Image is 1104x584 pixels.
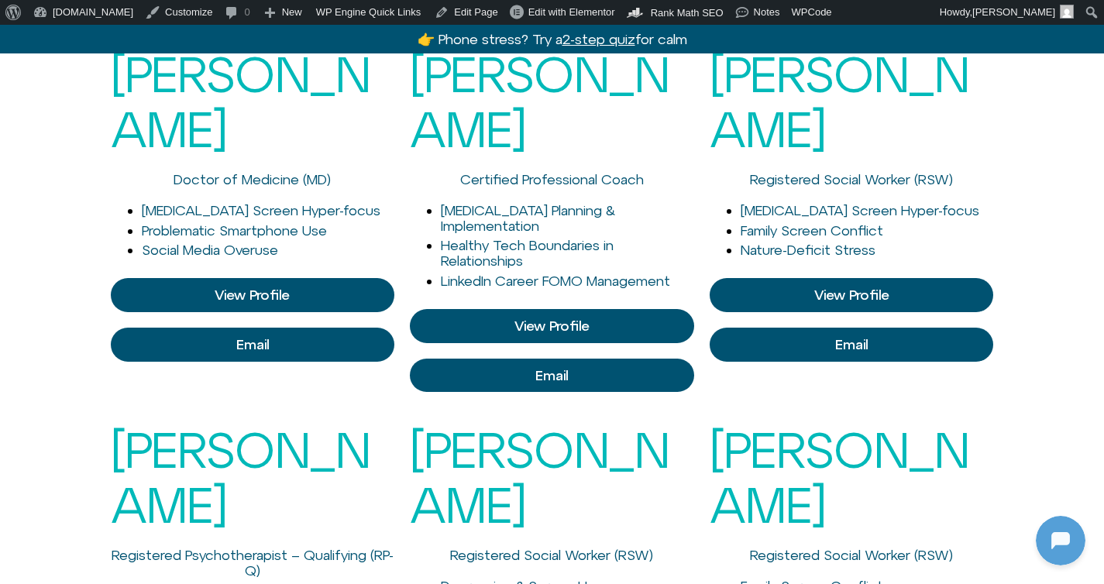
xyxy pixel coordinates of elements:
span: View Profile [814,287,889,303]
u: 2-step quiz [562,31,635,47]
span: Email [535,368,568,383]
a: Registered Social Worker (RSW) [750,547,953,563]
a: [MEDICAL_DATA] Planning & Implementation [441,202,614,234]
a: [MEDICAL_DATA] Screen Hyper-focus [142,202,380,218]
a: View Profile of Harshi Sritharan [710,278,994,312]
a: 👉 Phone stress? Try a2-step quizfor calm [418,31,687,47]
a: Registered Psychotherapist – Qualifying (RP-Q) [112,547,394,579]
a: Registered Social Worker (RSW) [750,171,953,187]
a: Doctor of Medicine (MD) [174,171,331,187]
a: [PERSON_NAME] [710,421,969,532]
a: [PERSON_NAME] [410,421,669,532]
a: [PERSON_NAME] [111,46,370,156]
a: Nature-Deficit Stress [741,242,875,258]
span: Email [236,337,269,352]
span: [PERSON_NAME] [972,6,1055,18]
a: View Profile of Eli Singer [410,309,694,343]
a: Certified Professional Coach [460,171,644,187]
a: Healthy Tech Boundaries in Relationships [441,237,614,269]
a: Problematic Smartphone Use [142,222,327,239]
iframe: Botpress [1036,516,1085,565]
a: View Profile of Harshi Sritharan [710,328,994,362]
span: View Profile [215,287,290,303]
span: Rank Math SEO [651,7,724,19]
a: LinkedIn Career FOMO Management [441,273,670,289]
a: Social Media Overuse [142,242,278,258]
span: Edit with Elementor [528,6,615,18]
span: View Profile [514,318,590,334]
a: View Profile of Eli Singer [410,359,694,393]
a: [PERSON_NAME] [710,46,969,156]
a: View Profile of David Goldenberg [111,278,395,312]
a: Family Screen Conflict [741,222,883,239]
a: [PERSON_NAME] [410,46,669,156]
a: Registered Social Worker (RSW) [450,547,653,563]
a: [PERSON_NAME] [111,421,370,532]
a: View Profile of David Goldenberg [111,328,395,362]
span: Email [835,337,868,352]
a: [MEDICAL_DATA] Screen Hyper-focus [741,202,979,218]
